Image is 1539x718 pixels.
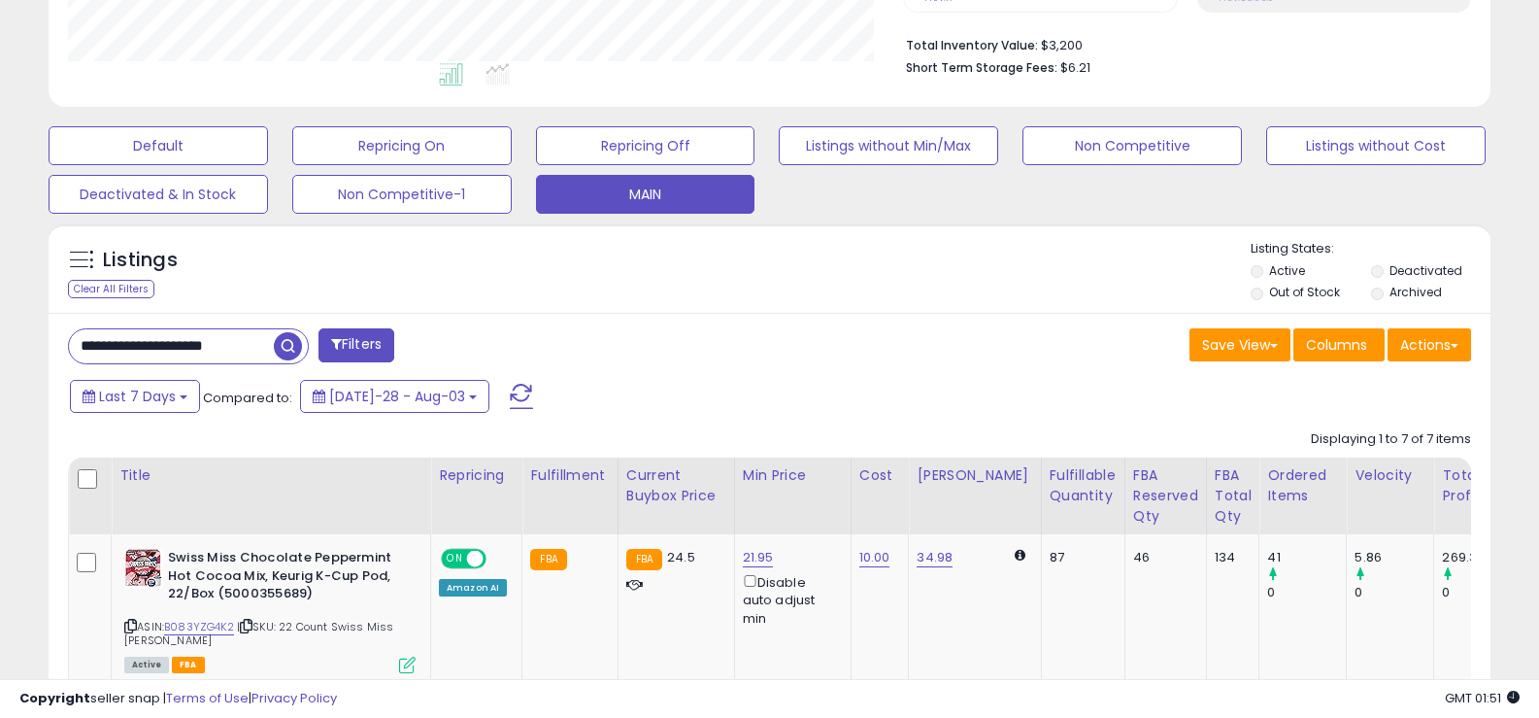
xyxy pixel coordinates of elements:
a: 21.95 [743,548,774,567]
div: Ordered Items [1267,465,1338,506]
div: Min Price [743,465,843,486]
button: Last 7 Days [70,380,200,413]
div: 5.86 [1355,549,1433,566]
span: [DATE]-28 - Aug-03 [329,387,465,406]
a: Privacy Policy [251,689,337,707]
div: Repricing [439,465,514,486]
div: FBA Total Qty [1215,465,1252,527]
span: 2025-08-11 01:51 GMT [1445,689,1520,707]
a: 10.00 [859,548,890,567]
div: 269.38 [1442,549,1521,566]
div: 0 [1267,584,1346,601]
div: Cost [859,465,901,486]
button: Listings without Cost [1266,126,1486,165]
div: 0 [1442,584,1521,601]
button: [DATE]-28 - Aug-03 [300,380,489,413]
h5: Listings [103,247,178,274]
div: Current Buybox Price [626,465,726,506]
div: 134 [1215,549,1245,566]
div: 87 [1050,549,1110,566]
button: Columns [1293,328,1385,361]
button: Filters [318,328,394,362]
label: Out of Stock [1269,284,1340,300]
img: 51d3Z4jiLcL._SL40_.jpg [124,549,163,588]
button: Non Competitive-1 [292,175,512,214]
div: Total Profit [1442,465,1513,506]
span: Compared to: [203,389,292,407]
div: Amazon AI [439,579,507,597]
button: MAIN [536,175,755,214]
div: FBA Reserved Qty [1133,465,1198,527]
button: Repricing On [292,126,512,165]
b: Total Inventory Value: [906,37,1038,53]
div: Velocity [1355,465,1425,486]
div: Fulfillment [530,465,609,486]
li: $3,200 [906,32,1456,55]
span: FBA [172,657,205,673]
strong: Copyright [19,689,90,707]
button: Actions [1388,328,1471,361]
button: Listings without Min/Max [779,126,998,165]
a: B083YZG4K2 [164,619,234,635]
div: 46 [1133,549,1191,566]
a: 34.98 [917,548,953,567]
p: Listing States: [1251,240,1490,258]
div: seller snap | | [19,690,337,708]
span: Columns [1306,335,1367,355]
div: ASIN: [124,549,416,671]
div: Fulfillable Quantity [1050,465,1117,506]
span: | SKU: 22 Count Swiss Miss [PERSON_NAME] [124,619,393,648]
label: Archived [1389,284,1442,300]
button: Save View [1189,328,1290,361]
label: Active [1269,262,1305,279]
a: Terms of Use [166,689,249,707]
label: Deactivated [1389,262,1462,279]
div: [PERSON_NAME] [917,465,1032,486]
div: Title [119,465,422,486]
button: Non Competitive [1022,126,1242,165]
b: Swiss Miss Chocolate Peppermint Hot Cocoa Mix, Keurig K-Cup Pod, 22/Box (5000355689) [168,549,404,608]
span: OFF [484,551,515,567]
b: Short Term Storage Fees: [906,59,1057,76]
button: Deactivated & In Stock [49,175,268,214]
span: $6.21 [1060,58,1090,77]
div: Clear All Filters [68,280,154,298]
div: Displaying 1 to 7 of 7 items [1311,430,1471,449]
span: ON [443,551,467,567]
small: FBA [530,549,566,570]
button: Repricing Off [536,126,755,165]
div: 0 [1355,584,1433,601]
small: FBA [626,549,662,570]
div: 41 [1267,549,1346,566]
div: Disable auto adjust min [743,571,836,628]
span: Last 7 Days [99,387,176,406]
span: 24.5 [667,548,695,566]
span: All listings currently available for purchase on Amazon [124,657,169,673]
button: Default [49,126,268,165]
